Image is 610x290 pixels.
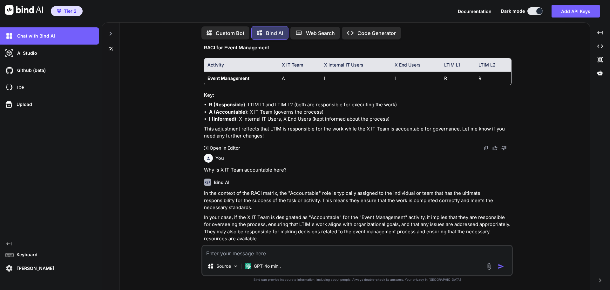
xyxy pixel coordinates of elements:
[15,33,55,39] p: Chat with Bind AI
[216,29,244,37] p: Custom Bot
[279,58,321,72] th: X IT Team
[204,92,512,99] h3: Key:
[14,101,32,108] p: Upload
[210,145,240,151] p: Open in Editor
[15,265,54,272] p: [PERSON_NAME]
[204,214,512,243] p: In your case, if the X IT Team is designated as "Accountable" for the "Event Management" activity...
[391,58,441,72] th: X End Users
[214,179,229,186] h6: Bind AI
[204,166,512,174] p: Why is X IT Team accountable here?
[209,109,247,115] strong: A (Accountable)
[492,145,498,151] img: like
[266,29,283,37] p: Bind AI
[321,71,391,85] td: I
[441,71,475,85] td: R
[357,29,396,37] p: Code Generator
[209,109,512,116] li: : X IT Team (governs the process)
[201,277,513,282] p: Bind can provide inaccurate information, including about people. Always double-check its answers....
[458,9,491,14] span: Documentation
[209,116,236,122] strong: I (Informed)
[4,48,15,59] img: darkAi-studio
[552,5,600,18] button: Add API Keys
[14,251,37,258] p: Keyboard
[204,44,512,52] h3: RACI for Event Management
[215,155,224,161] h6: You
[207,75,249,81] strong: Event Management
[321,58,391,72] th: X Internal IT Users
[209,101,512,109] li: : LTIM L1 and LTIM L2 (both are responsible for executing the work)
[51,6,83,16] button: premiumTier 2
[57,9,61,13] img: premium
[15,50,37,56] p: AI Studio
[5,5,43,15] img: Bind AI
[15,84,24,91] p: IDE
[4,263,15,274] img: settings
[501,8,525,14] span: Dark mode
[485,263,493,270] img: attachment
[441,58,475,72] th: LTIM L1
[501,145,506,151] img: dislike
[209,116,512,123] li: : X Internal IT Users, X End Users (kept informed about the process)
[279,71,321,85] td: A
[245,263,251,269] img: GPT-4o mini
[458,8,491,15] button: Documentation
[4,65,15,76] img: githubDark
[498,263,504,270] img: icon
[209,102,245,108] strong: R (Responsible)
[484,145,489,151] img: copy
[306,29,335,37] p: Web Search
[204,58,278,72] th: Activity
[204,190,512,211] p: In the context of the RACI matrix, the "Accountable" role is typically assigned to the individual...
[254,263,281,269] p: GPT-4o min..
[4,31,15,41] img: darkChat
[475,58,512,72] th: LTIM L2
[475,71,512,85] td: R
[4,82,15,93] img: cloudideIcon
[15,67,46,74] p: Github (beta)
[204,125,512,140] p: This adjustment reflects that LTIM is responsible for the work while the X IT Team is accountable...
[391,71,441,85] td: I
[233,264,238,269] img: Pick Models
[64,8,77,14] span: Tier 2
[216,263,231,269] p: Source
